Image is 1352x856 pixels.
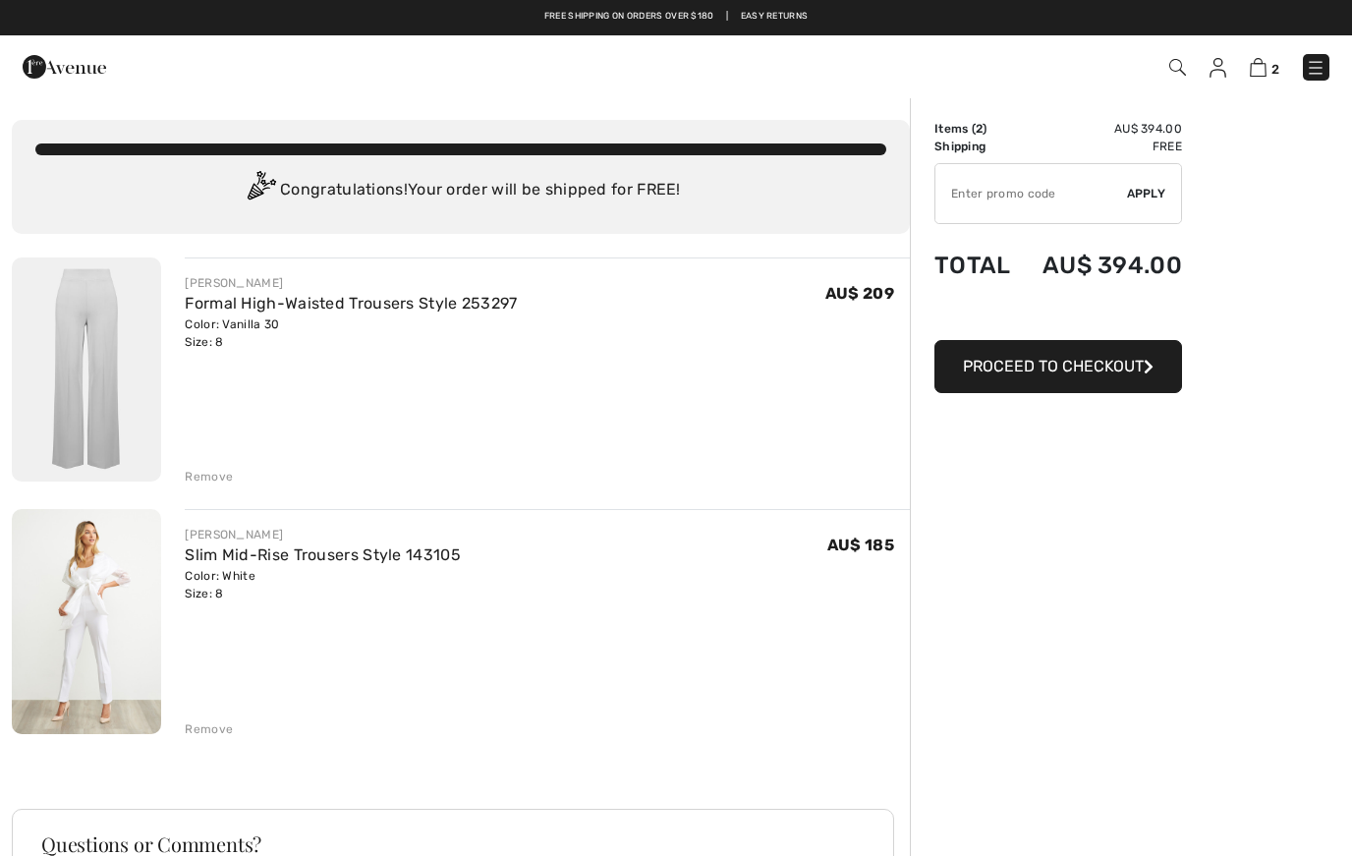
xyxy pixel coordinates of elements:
div: [PERSON_NAME] [185,526,461,543]
div: Color: White Size: 8 [185,567,461,602]
div: Remove [185,468,233,485]
div: Remove [185,720,233,738]
img: 1ère Avenue [23,47,106,86]
img: Shopping Bag [1250,58,1267,77]
span: 2 [976,122,983,136]
iframe: PayPal [934,299,1182,333]
div: [PERSON_NAME] [185,274,517,292]
a: Easy Returns [741,10,809,24]
td: Shipping [934,138,1022,155]
span: AU$ 185 [827,536,894,554]
img: Congratulation2.svg [241,171,280,210]
span: AU$ 209 [825,284,894,303]
td: Free [1022,138,1182,155]
td: Items ( ) [934,120,1022,138]
a: 1ère Avenue [23,56,106,75]
span: 2 [1271,62,1279,77]
td: AU$ 394.00 [1022,120,1182,138]
a: Formal High-Waisted Trousers Style 253297 [185,294,517,313]
div: Congratulations! Your order will be shipped for FREE! [35,171,886,210]
h3: Questions or Comments? [41,834,865,854]
span: Proceed to Checkout [963,357,1144,375]
span: Apply [1127,185,1166,202]
input: Promo code [935,164,1127,223]
span: | [726,10,728,24]
button: Proceed to Checkout [934,340,1182,393]
img: My Info [1210,58,1226,78]
td: Total [934,232,1022,299]
div: Color: Vanilla 30 Size: 8 [185,315,517,351]
a: Slim Mid-Rise Trousers Style 143105 [185,545,461,564]
img: Search [1169,59,1186,76]
a: Free shipping on orders over $180 [544,10,714,24]
img: Formal High-Waisted Trousers Style 253297 [12,257,161,482]
a: 2 [1250,55,1279,79]
img: Menu [1306,58,1325,78]
img: Slim Mid-Rise Trousers Style 143105 [12,509,161,733]
td: AU$ 394.00 [1022,232,1182,299]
